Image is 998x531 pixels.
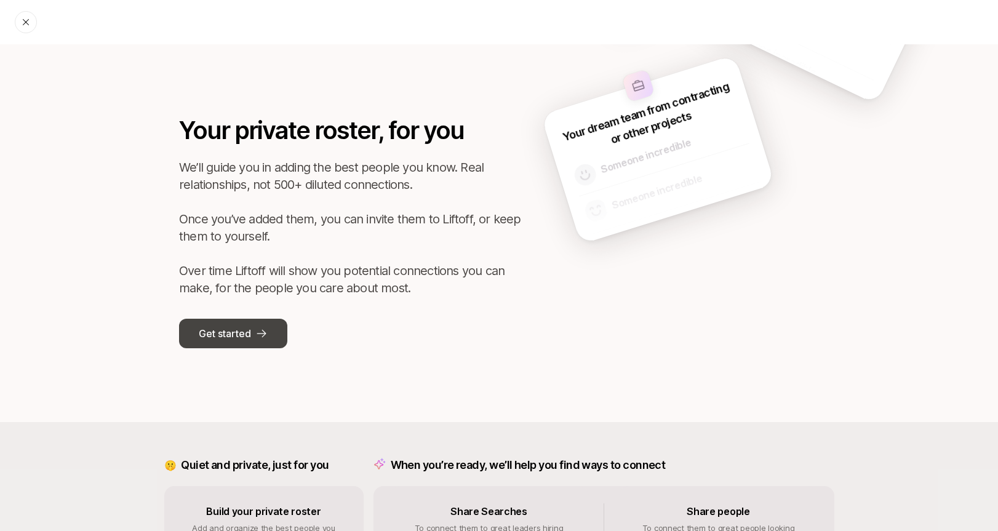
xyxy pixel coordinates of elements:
[391,457,666,474] p: When you’re ready, we’ll help you find ways to connect
[558,77,738,162] p: Your dream team from contracting or other projects
[687,503,749,519] p: Share people
[621,69,655,102] img: other-company-logo.svg
[206,503,321,519] p: Build your private roster
[179,159,524,297] p: We’ll guide you in adding the best people you know. Real relationships, not 500+ diluted connecti...
[181,457,329,474] p: Quiet and private, just for you
[199,325,250,341] p: Get started
[450,503,527,519] p: Share Searches
[164,457,177,473] p: 🤫
[179,112,524,149] p: Your private roster, for you
[179,319,287,348] button: Get started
